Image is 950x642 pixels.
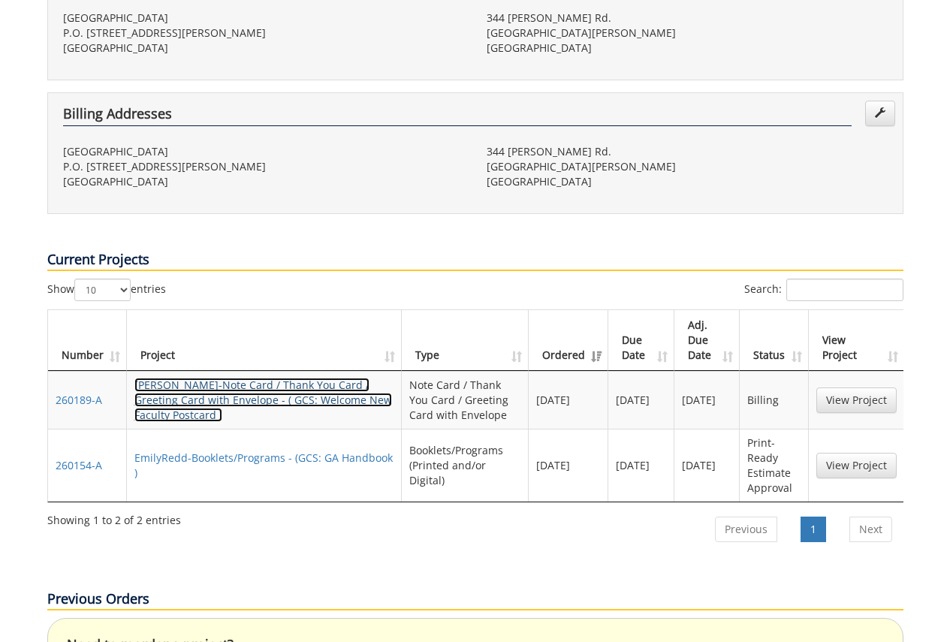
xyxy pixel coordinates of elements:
[809,310,904,371] th: View Project: activate to sort column ascending
[63,41,464,56] p: [GEOGRAPHIC_DATA]
[801,517,826,542] a: 1
[402,429,529,502] td: Booklets/Programs (Printed and/or Digital)
[715,517,777,542] a: Previous
[608,429,674,502] td: [DATE]
[674,371,740,429] td: [DATE]
[865,101,895,126] a: Edit Addresses
[47,507,181,528] div: Showing 1 to 2 of 2 entries
[816,453,897,478] a: View Project
[47,250,903,271] p: Current Projects
[74,279,131,301] select: Showentries
[63,107,852,126] h4: Billing Addresses
[608,371,674,429] td: [DATE]
[744,279,903,301] label: Search:
[816,387,897,413] a: View Project
[48,310,127,371] th: Number: activate to sort column ascending
[487,144,888,159] p: 344 [PERSON_NAME] Rd.
[63,11,464,26] p: [GEOGRAPHIC_DATA]
[608,310,674,371] th: Due Date: activate to sort column ascending
[127,310,403,371] th: Project: activate to sort column ascending
[487,41,888,56] p: [GEOGRAPHIC_DATA]
[487,159,888,174] p: [GEOGRAPHIC_DATA][PERSON_NAME]
[487,26,888,41] p: [GEOGRAPHIC_DATA][PERSON_NAME]
[487,174,888,189] p: [GEOGRAPHIC_DATA]
[529,371,608,429] td: [DATE]
[47,279,166,301] label: Show entries
[487,11,888,26] p: 344 [PERSON_NAME] Rd.
[63,159,464,174] p: P.O. [STREET_ADDRESS][PERSON_NAME]
[56,458,102,472] a: 260154-A
[674,429,740,502] td: [DATE]
[740,310,808,371] th: Status: activate to sort column ascending
[674,310,740,371] th: Adj. Due Date: activate to sort column ascending
[740,371,808,429] td: Billing
[529,310,608,371] th: Ordered: activate to sort column ascending
[786,279,903,301] input: Search:
[63,174,464,189] p: [GEOGRAPHIC_DATA]
[402,310,529,371] th: Type: activate to sort column ascending
[63,26,464,41] p: P.O. [STREET_ADDRESS][PERSON_NAME]
[740,429,808,502] td: Print-Ready Estimate Approval
[63,144,464,159] p: [GEOGRAPHIC_DATA]
[134,451,393,480] a: EmilyRedd-Booklets/Programs - (GCS: GA Handbook )
[402,371,529,429] td: Note Card / Thank You Card / Greeting Card with Envelope
[849,517,892,542] a: Next
[47,589,903,610] p: Previous Orders
[56,393,102,407] a: 260189-A
[529,429,608,502] td: [DATE]
[134,378,392,422] a: [PERSON_NAME]-Note Card / Thank You Card / Greeting Card with Envelope - ( GCS: Welcome New Facul...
